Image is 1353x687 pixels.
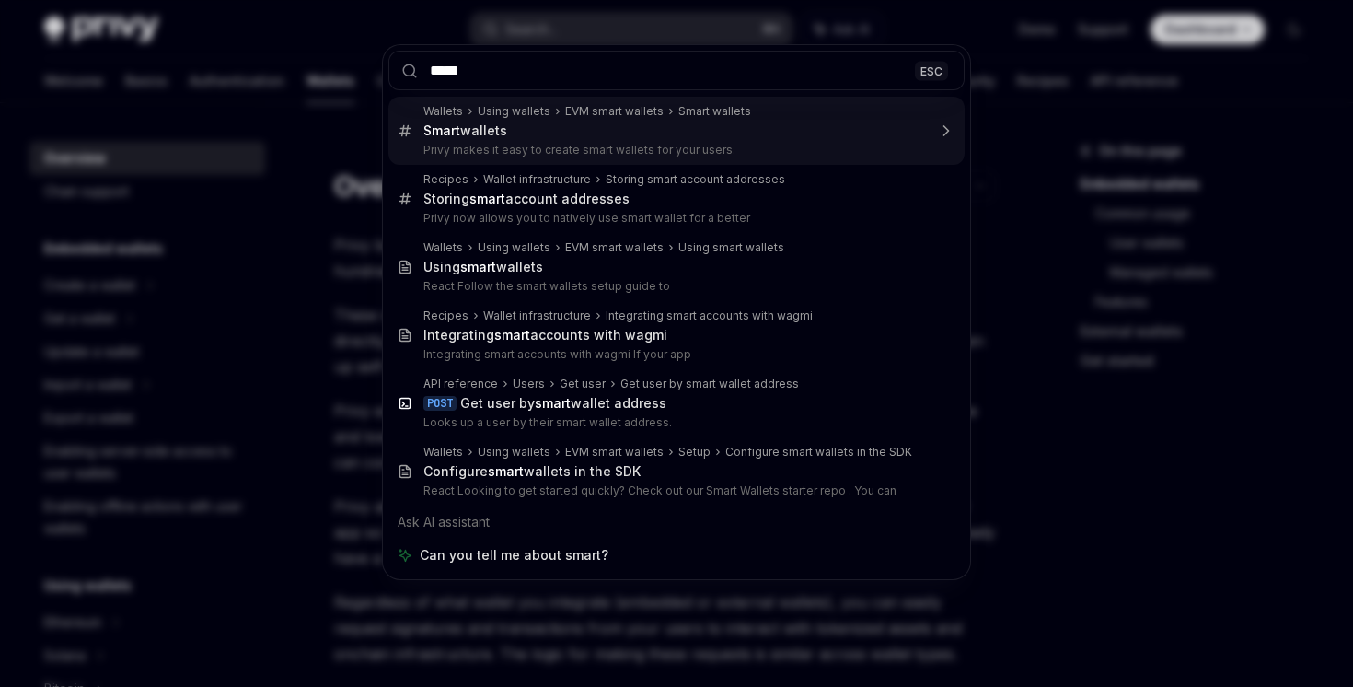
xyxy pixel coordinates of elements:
[606,309,813,323] div: Integrating smart accounts with wagmi
[620,377,799,391] div: Get user by smart wallet address
[488,463,524,479] b: smart
[469,191,505,206] b: smart
[423,104,463,119] div: Wallets
[423,122,507,139] div: wallets
[423,211,926,226] p: Privy now allows you to natively use smart wallet for a better
[678,445,711,460] div: Setup
[423,415,926,430] p: Looks up a user by their smart wallet address.
[423,445,463,460] div: Wallets
[565,240,664,255] div: EVM smart wallets
[423,279,926,294] p: React Follow the smart wallets setup guide to
[513,377,545,391] div: Users
[423,483,926,498] p: React Looking to get started quickly? Check out our Smart Wallets starter repo . You can
[565,445,664,460] div: EVM smart wallets
[423,463,641,480] div: Configure wallets in the SDK
[423,122,460,138] b: Smart
[423,191,630,207] div: Storing account addresses
[423,259,543,275] div: Using wallets
[460,259,496,274] b: smart
[494,327,530,343] b: smart
[423,143,926,157] p: Privy makes it easy to create smart wallets for your users.
[423,240,463,255] div: Wallets
[483,309,591,323] div: Wallet infrastructure
[725,445,912,460] div: Configure smart wallets in the SDK
[423,172,468,187] div: Recipes
[460,395,666,412] div: Get user by wallet address
[478,240,550,255] div: Using wallets
[678,104,751,119] div: Smart wallets
[535,395,571,411] b: smart
[678,240,784,255] div: Using smart wallets
[565,104,664,119] div: EVM smart wallets
[423,309,468,323] div: Recipes
[560,377,606,391] div: Get user
[423,377,498,391] div: API reference
[420,546,608,565] span: Can you tell me about smart?
[483,172,591,187] div: Wallet infrastructure
[606,172,785,187] div: Storing smart account addresses
[388,506,965,539] div: Ask AI assistant
[478,104,550,119] div: Using wallets
[423,327,667,343] div: Integrating accounts with wagmi
[478,445,550,460] div: Using wallets
[915,61,948,80] div: ESC
[423,347,926,362] p: Integrating smart accounts with wagmi If your app
[423,396,457,411] div: POST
